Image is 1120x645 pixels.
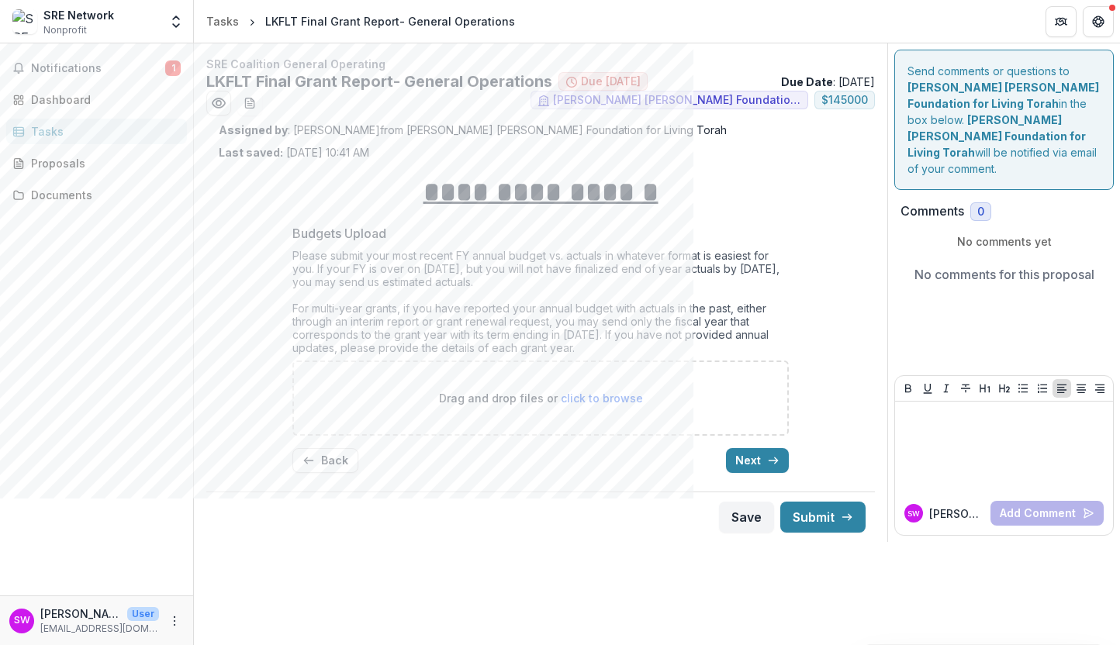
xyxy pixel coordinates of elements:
a: Documents [6,182,187,208]
button: Ordered List [1033,379,1052,398]
div: Send comments or questions to in the box below. will be notified via email of your comment. [894,50,1114,190]
button: Bullet List [1014,379,1032,398]
button: Underline [918,379,937,398]
div: Tasks [206,13,239,29]
strong: [PERSON_NAME] [PERSON_NAME] Foundation for Living Torah [907,81,1099,110]
div: Tasks [31,123,175,140]
button: Partners [1046,6,1077,37]
span: 1 [165,60,181,76]
button: Align Right [1091,379,1109,398]
a: Tasks [6,119,187,144]
span: 0 [977,205,984,219]
p: No comments yet [900,233,1108,250]
strong: Last saved: [219,146,283,159]
p: Budgets Upload [292,224,386,243]
button: Open entity switcher [165,6,187,37]
a: Dashboard [6,87,187,112]
div: Dashboard [31,91,175,108]
nav: breadcrumb [200,10,521,33]
p: Drag and drop files or [439,390,643,406]
button: Bold [899,379,918,398]
strong: [PERSON_NAME] [PERSON_NAME] Foundation for Living Torah [907,113,1086,159]
p: [PERSON_NAME] [40,605,121,622]
div: SRE Network [43,7,114,23]
button: More [165,612,184,630]
a: Tasks [200,10,245,33]
button: Notifications1 [6,56,187,81]
h2: Comments [900,204,964,219]
strong: Due Date [781,75,833,88]
button: Save [719,502,774,533]
p: [PERSON_NAME] [929,505,984,522]
div: Shaina Wasserman [14,616,30,626]
span: $ 145000 [821,94,868,107]
p: [EMAIL_ADDRESS][DOMAIN_NAME] [40,622,159,636]
button: Preview b872d08d-f73d-4ca6-a8f2-be0d73957c7d.pdf [206,91,231,116]
button: Heading 1 [976,379,994,398]
button: Next [726,448,789,473]
strong: Assigned by [219,123,288,136]
button: Get Help [1083,6,1114,37]
p: : [DATE] [781,74,875,90]
span: [PERSON_NAME] [PERSON_NAME] Foundation for Living Torah [553,94,801,107]
button: download-word-button [237,91,262,116]
div: Please submit your most recent FY annual budget vs. actuals in whatever format is easiest for you... [292,249,789,360]
span: click to browse [561,391,643,405]
button: Add Comment [990,501,1104,526]
button: Align Left [1053,379,1071,398]
p: : [PERSON_NAME] from [PERSON_NAME] [PERSON_NAME] Foundation for Living Torah [219,122,862,138]
button: Align Center [1072,379,1091,398]
div: Proposals [31,155,175,171]
h2: LKFLT Final Grant Report- General Operations [206,72,552,91]
span: Notifications [31,62,165,75]
p: [DATE] 10:41 AM [219,144,369,160]
div: LKFLT Final Grant Report- General Operations [265,13,515,29]
div: Shaina Wasserman [907,510,920,518]
button: Strike [956,379,975,398]
a: Proposals [6,150,187,176]
div: Documents [31,187,175,203]
button: Submit [780,502,866,533]
p: User [127,607,159,621]
button: Heading 2 [995,379,1014,398]
p: No comments for this proposal [914,265,1094,284]
img: SRE Network [12,9,37,34]
span: Nonprofit [43,23,87,37]
button: Back [292,448,358,473]
p: SRE Coalition General Operating [206,56,875,72]
button: Italicize [937,379,956,398]
span: Due [DATE] [581,75,641,88]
